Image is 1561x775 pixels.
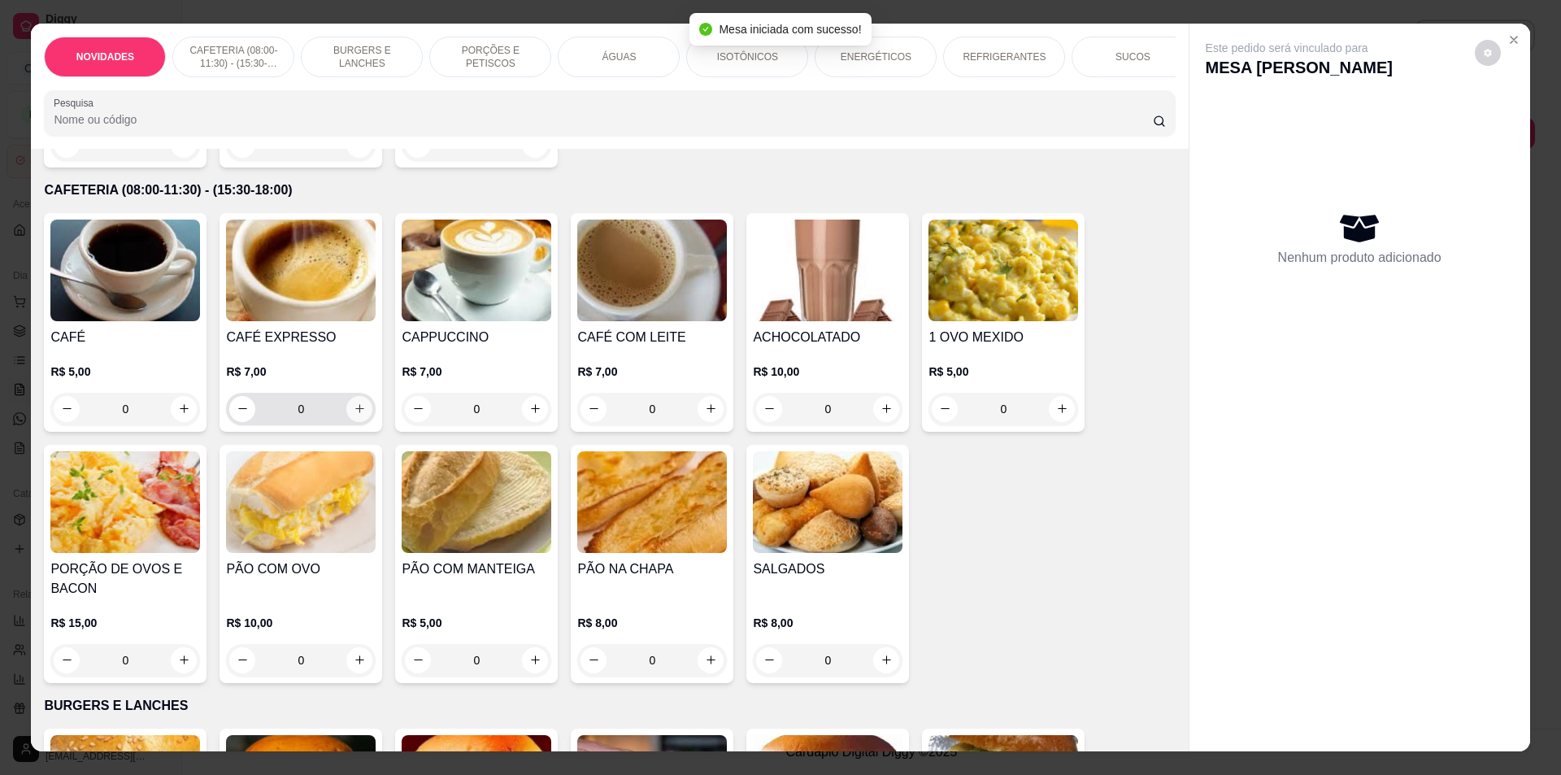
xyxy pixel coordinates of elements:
span: Mesa iniciada com sucesso! [719,23,861,36]
p: ISOTÔNICOS [717,50,778,63]
button: Close [1501,27,1527,53]
button: decrease-product-quantity [229,396,255,422]
button: increase-product-quantity [698,647,724,673]
span: check-circle [699,23,712,36]
p: CAFETERIA (08:00-11:30) - (15:30-18:00) [186,44,280,70]
button: decrease-product-quantity [580,647,607,673]
button: increase-product-quantity [522,647,548,673]
img: product-image [226,451,376,553]
img: product-image [753,220,902,321]
img: product-image [577,220,727,321]
p: R$ 8,00 [753,615,902,631]
h4: CAFÉ [50,328,200,347]
button: increase-product-quantity [171,396,197,422]
p: Nenhum produto adicionado [1278,248,1441,268]
p: R$ 15,00 [50,615,200,631]
img: product-image [753,451,902,553]
p: ÁGUAS [602,50,636,63]
img: product-image [50,220,200,321]
button: increase-product-quantity [698,396,724,422]
p: R$ 8,00 [577,615,727,631]
button: increase-product-quantity [346,647,372,673]
p: R$ 10,00 [753,364,902,380]
h4: ACHOCOLATADO [753,328,902,347]
button: increase-product-quantity [346,396,372,422]
img: product-image [402,220,551,321]
h4: PÃO COM MANTEIGA [402,559,551,579]
button: decrease-product-quantity [54,396,80,422]
button: decrease-product-quantity [932,396,958,422]
button: increase-product-quantity [873,647,899,673]
button: decrease-product-quantity [756,396,782,422]
button: decrease-product-quantity [756,647,782,673]
h4: CAPPUCCINO [402,328,551,347]
p: R$ 5,00 [928,364,1078,380]
h4: SALGADOS [753,559,902,579]
p: CAFETERIA (08:00-11:30) - (15:30-18:00) [44,181,1175,200]
img: product-image [50,451,200,553]
button: increase-product-quantity [873,396,899,422]
button: decrease-product-quantity [405,396,431,422]
label: Pesquisa [54,96,99,110]
button: decrease-product-quantity [405,647,431,673]
p: MESA [PERSON_NAME] [1206,56,1393,79]
p: SUCOS [1115,50,1150,63]
p: R$ 10,00 [226,615,376,631]
button: decrease-product-quantity [54,647,80,673]
button: increase-product-quantity [171,647,197,673]
p: ENERGÉTICOS [841,50,911,63]
p: Este pedido será vinculado para [1206,40,1393,56]
button: increase-product-quantity [1049,396,1075,422]
p: R$ 7,00 [577,364,727,380]
button: decrease-product-quantity [1475,40,1501,66]
p: PORÇÕES E PETISCOS [443,44,537,70]
h4: PÃO COM OVO [226,559,376,579]
p: NOVIDADES [76,50,134,63]
p: R$ 7,00 [226,364,376,380]
img: product-image [928,220,1078,321]
h4: 1 OVO MEXIDO [928,328,1078,347]
p: R$ 7,00 [402,364,551,380]
p: R$ 5,00 [402,615,551,631]
img: product-image [577,451,727,553]
button: increase-product-quantity [522,396,548,422]
p: REFRIGERANTES [963,50,1046,63]
p: BURGERS E LANCHES [315,44,409,70]
button: decrease-product-quantity [229,647,255,673]
img: product-image [226,220,376,321]
button: decrease-product-quantity [580,396,607,422]
input: Pesquisa [54,111,1152,128]
h4: PÃO NA CHAPA [577,559,727,579]
h4: CAFÉ COM LEITE [577,328,727,347]
img: product-image [402,451,551,553]
h4: CAFÉ EXPRESSO [226,328,376,347]
p: BURGERS E LANCHES [44,696,1175,716]
h4: PORÇÃO DE OVOS E BACON [50,559,200,599]
p: R$ 5,00 [50,364,200,380]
